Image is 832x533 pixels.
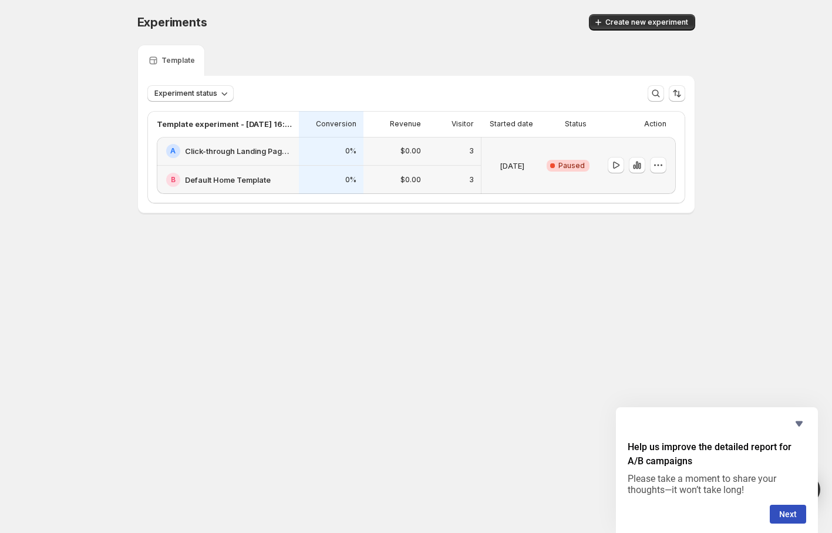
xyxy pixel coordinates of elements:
[669,85,685,102] button: Sort the results
[469,175,474,185] p: 3
[345,146,356,156] p: 0%
[469,146,474,156] p: 3
[154,89,217,98] span: Experiment status
[644,119,666,129] p: Action
[185,145,292,157] h2: Click-through Landing Page - [DATE] 15:14:10
[792,417,806,431] button: Hide survey
[400,175,421,185] p: $0.00
[316,119,356,129] p: Conversion
[628,440,806,468] h2: Help us improve the detailed report for A/B campaigns
[628,473,806,495] p: Please take a moment to share your thoughts—it won’t take long!
[157,118,292,130] p: Template experiment - [DATE] 16:25:17
[558,161,585,170] span: Paused
[628,417,806,524] div: Help us improve the detailed report for A/B campaigns
[161,56,195,65] p: Template
[345,175,356,185] p: 0%
[589,14,695,31] button: Create new experiment
[185,174,271,186] h2: Default Home Template
[490,119,533,129] p: Started date
[400,146,421,156] p: $0.00
[171,175,176,185] h2: B
[500,160,524,172] p: [DATE]
[137,15,207,29] span: Experiments
[390,119,421,129] p: Revenue
[452,119,474,129] p: Visitor
[147,85,234,102] button: Experiment status
[565,119,587,129] p: Status
[605,18,688,27] span: Create new experiment
[770,505,806,524] button: Next question
[170,146,176,156] h2: A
